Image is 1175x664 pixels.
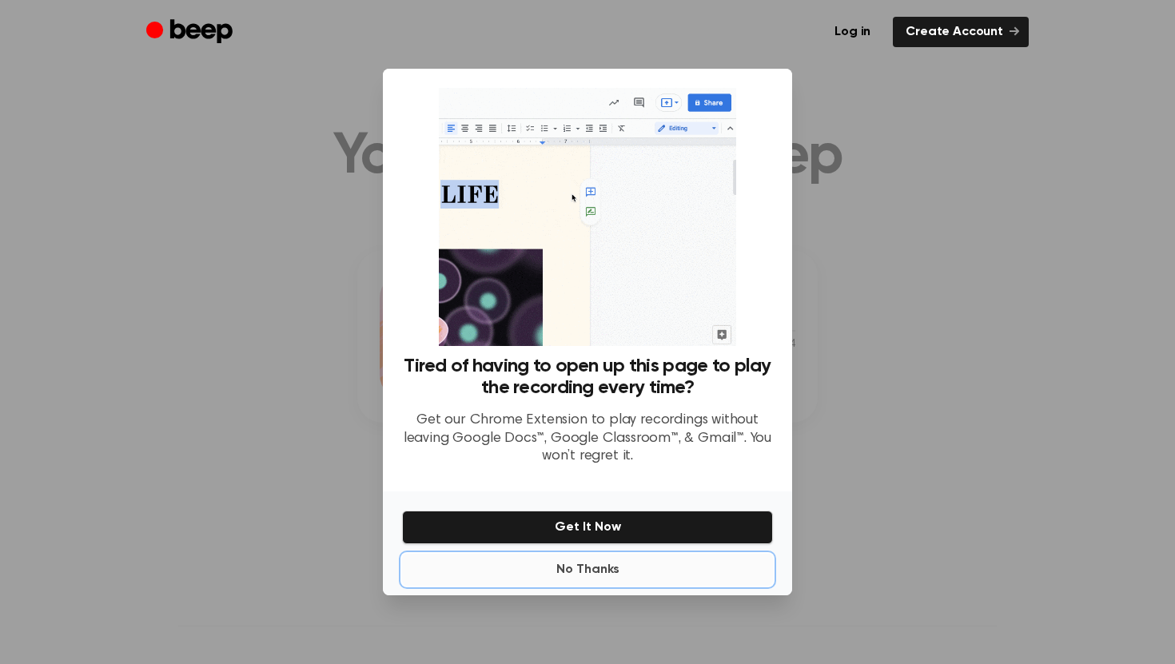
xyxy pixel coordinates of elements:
a: Beep [146,17,237,48]
a: Log in [822,17,883,47]
p: Get our Chrome Extension to play recordings without leaving Google Docs™, Google Classroom™, & Gm... [402,412,773,466]
button: Get It Now [402,511,773,544]
img: Beep extension in action [439,88,735,346]
h3: Tired of having to open up this page to play the recording every time? [402,356,773,399]
a: Create Account [893,17,1029,47]
button: No Thanks [402,554,773,586]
